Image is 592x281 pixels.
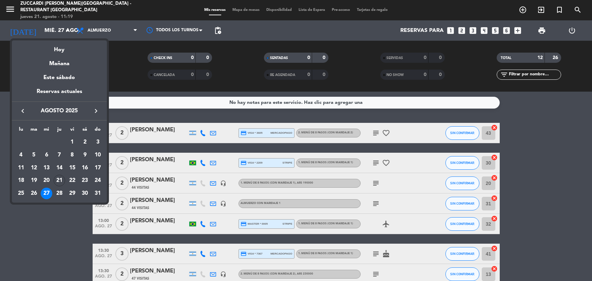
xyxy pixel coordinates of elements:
div: 23 [79,175,91,186]
div: 27 [41,188,52,199]
div: 25 [15,188,27,199]
div: 12 [28,162,40,174]
div: 28 [54,188,65,199]
button: keyboard_arrow_left [17,107,29,115]
td: 5 de agosto de 2025 [27,149,40,162]
div: 31 [92,188,103,199]
td: 12 de agosto de 2025 [27,162,40,174]
th: martes [27,126,40,136]
td: 13 de agosto de 2025 [40,162,53,174]
td: 31 de agosto de 2025 [91,187,104,200]
td: 23 de agosto de 2025 [79,174,92,187]
button: keyboard_arrow_right [90,107,102,115]
td: 6 de agosto de 2025 [40,149,53,162]
div: 7 [54,149,65,161]
td: 2 de agosto de 2025 [79,136,92,149]
td: 29 de agosto de 2025 [66,187,79,200]
td: 3 de agosto de 2025 [91,136,104,149]
div: Reservas actuales [12,87,107,101]
div: 29 [66,188,78,199]
td: AGO. [15,136,66,149]
div: Este sábado [12,68,107,87]
div: 14 [54,162,65,174]
div: 5 [28,149,40,161]
div: 3 [92,136,103,148]
th: sábado [79,126,92,136]
td: 24 de agosto de 2025 [91,174,104,187]
td: 1 de agosto de 2025 [66,136,79,149]
td: 28 de agosto de 2025 [53,187,66,200]
div: 16 [79,162,91,174]
th: domingo [91,126,104,136]
td: 25 de agosto de 2025 [15,187,27,200]
td: 26 de agosto de 2025 [27,187,40,200]
td: 27 de agosto de 2025 [40,187,53,200]
div: 13 [41,162,52,174]
div: 17 [92,162,103,174]
div: 10 [92,149,103,161]
td: 10 de agosto de 2025 [91,149,104,162]
td: 7 de agosto de 2025 [53,149,66,162]
div: 26 [28,188,40,199]
td: 14 de agosto de 2025 [53,162,66,174]
div: 4 [15,149,27,161]
td: 9 de agosto de 2025 [79,149,92,162]
th: miércoles [40,126,53,136]
th: lunes [15,126,27,136]
div: 6 [41,149,52,161]
td: 4 de agosto de 2025 [15,149,27,162]
div: 11 [15,162,27,174]
div: 9 [79,149,91,161]
td: 21 de agosto de 2025 [53,174,66,187]
div: 30 [79,188,91,199]
td: 15 de agosto de 2025 [66,162,79,174]
i: keyboard_arrow_right [92,107,100,115]
div: 8 [66,149,78,161]
td: 18 de agosto de 2025 [15,174,27,187]
div: 19 [28,175,40,186]
div: Mañana [12,54,107,68]
td: 17 de agosto de 2025 [91,162,104,174]
div: 22 [66,175,78,186]
div: 24 [92,175,103,186]
div: 21 [54,175,65,186]
div: Hoy [12,40,107,54]
span: agosto 2025 [29,107,90,115]
th: viernes [66,126,79,136]
td: 19 de agosto de 2025 [27,174,40,187]
div: 1 [66,136,78,148]
td: 11 de agosto de 2025 [15,162,27,174]
i: keyboard_arrow_left [19,107,27,115]
td: 16 de agosto de 2025 [79,162,92,174]
td: 22 de agosto de 2025 [66,174,79,187]
td: 20 de agosto de 2025 [40,174,53,187]
div: 15 [66,162,78,174]
th: jueves [53,126,66,136]
div: 18 [15,175,27,186]
td: 30 de agosto de 2025 [79,187,92,200]
td: 8 de agosto de 2025 [66,149,79,162]
div: 20 [41,175,52,186]
div: 2 [79,136,91,148]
